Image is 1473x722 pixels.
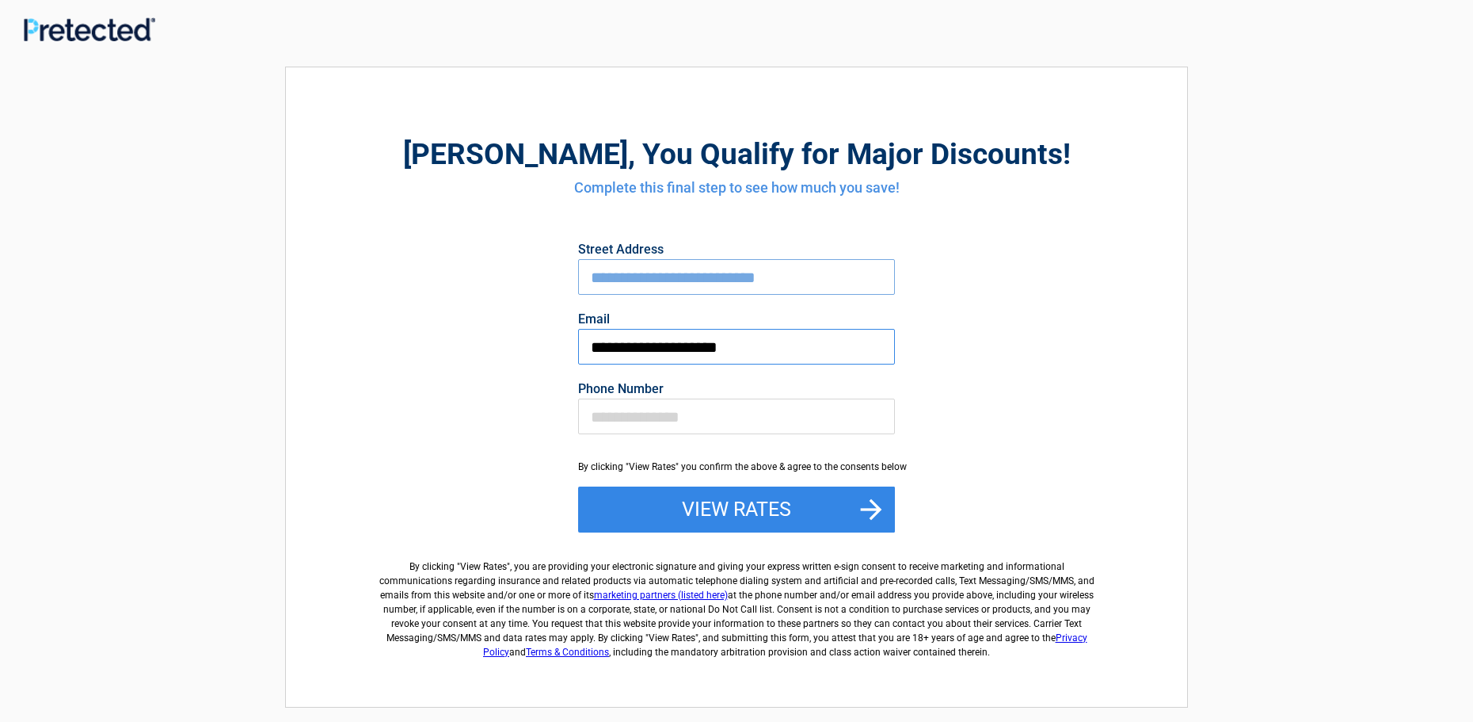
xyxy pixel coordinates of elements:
span: View Rates [460,561,507,572]
label: By clicking " ", you are providing your electronic signature and giving your express written e-si... [373,547,1100,659]
a: Terms & Conditions [526,647,609,658]
h2: , You Qualify for Major Discounts! [373,135,1100,174]
label: Phone Number [578,383,895,395]
a: Privacy Policy [483,632,1087,658]
div: By clicking "View Rates" you confirm the above & agree to the consents below [578,460,895,474]
label: Email [578,313,895,326]
label: Street Address [578,243,895,256]
h4: Complete this final step to see how much you save! [373,178,1100,198]
img: Main Logo [24,17,155,41]
span: [PERSON_NAME] [403,137,628,171]
button: View Rates [578,487,895,533]
a: marketing partners (listed here) [594,590,728,601]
